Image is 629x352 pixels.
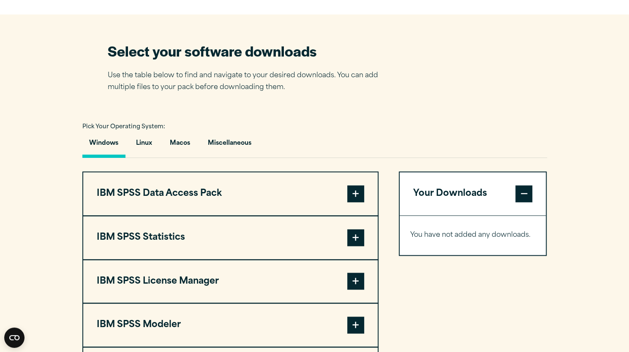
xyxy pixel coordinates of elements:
button: Linux [129,133,159,157]
button: Miscellaneous [201,133,258,157]
button: Your Downloads [400,172,546,215]
h2: Select your software downloads [108,41,391,60]
button: IBM SPSS License Manager [83,260,378,303]
div: Your Downloads [400,215,546,255]
button: IBM SPSS Data Access Pack [83,172,378,215]
button: IBM SPSS Modeler [83,303,378,347]
button: Windows [82,133,125,157]
p: You have not added any downloads. [410,229,536,241]
p: Use the table below to find and navigate to your desired downloads. You can add multiple files to... [108,70,391,94]
button: Open CMP widget [4,328,25,348]
span: Pick Your Operating System: [82,124,165,130]
button: IBM SPSS Statistics [83,216,378,259]
button: Macos [163,133,197,157]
